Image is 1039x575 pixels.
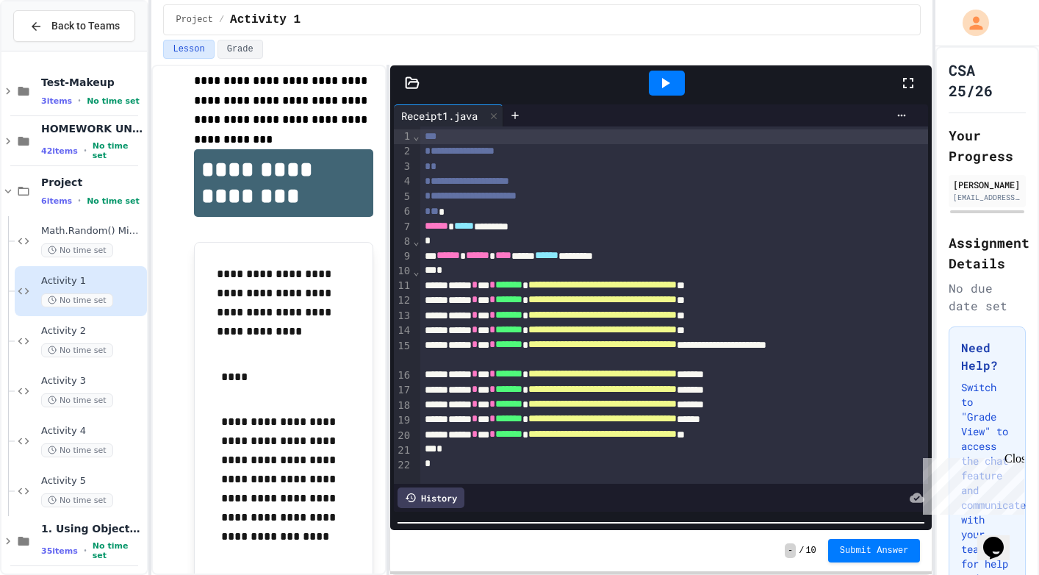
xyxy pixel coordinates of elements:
[6,6,101,93] div: Chat with us now!Close
[394,413,412,428] div: 19
[163,40,214,59] button: Lesson
[394,144,412,159] div: 2
[394,264,412,279] div: 10
[78,195,81,207] span: •
[394,324,412,338] div: 14
[949,232,1026,274] h2: Assignment Details
[394,429,412,443] div: 20
[394,293,412,308] div: 12
[41,293,113,307] span: No time set
[93,541,145,560] span: No time set
[799,545,804,557] span: /
[394,220,412,235] div: 7
[977,516,1024,560] iframe: chat widget
[41,443,113,457] span: No time set
[394,309,412,324] div: 13
[394,129,412,144] div: 1
[412,265,420,277] span: Fold line
[394,108,485,124] div: Receipt1.java
[949,60,1026,101] h1: CSA 25/26
[394,443,412,458] div: 21
[41,522,144,535] span: 1. Using Objects and Methods
[805,545,816,557] span: 10
[41,146,78,156] span: 42 items
[84,145,87,157] span: •
[41,493,113,507] span: No time set
[176,14,212,26] span: Project
[394,458,412,473] div: 22
[219,14,224,26] span: /
[41,475,144,488] span: Activity 5
[41,393,113,407] span: No time set
[917,452,1024,515] iframe: chat widget
[785,543,796,558] span: -
[828,539,921,562] button: Submit Answer
[394,190,412,204] div: 5
[41,96,72,106] span: 3 items
[394,174,412,189] div: 4
[961,339,1013,374] h3: Need Help?
[394,383,412,398] div: 17
[84,545,87,557] span: •
[394,235,412,249] div: 8
[394,339,412,368] div: 15
[78,95,81,107] span: •
[394,160,412,174] div: 3
[41,196,72,206] span: 6 items
[41,375,144,387] span: Activity 3
[41,176,144,189] span: Project
[230,11,301,29] span: Activity 1
[87,96,140,106] span: No time set
[41,76,144,89] span: Test-Makeup
[394,204,412,219] div: 6
[41,243,113,257] span: No time set
[398,488,464,508] div: History
[41,325,144,337] span: Activity 2
[93,141,145,160] span: No time set
[41,275,144,287] span: Activity 1
[41,122,144,135] span: HOMEWORK UNIT 1
[412,235,420,247] span: Fold line
[840,545,909,557] span: Submit Answer
[394,279,412,293] div: 11
[13,10,135,42] button: Back to Teams
[87,196,140,206] span: No time set
[394,399,412,413] div: 18
[949,125,1026,166] h2: Your Progress
[412,130,420,142] span: Fold line
[217,40,263,59] button: Grade
[51,18,120,34] span: Back to Teams
[953,178,1021,191] div: [PERSON_NAME]
[953,192,1021,203] div: [EMAIL_ADDRESS][DOMAIN_NAME]
[41,546,78,556] span: 35 items
[949,279,1026,315] div: No due date set
[394,368,412,383] div: 16
[394,104,503,126] div: Receipt1.java
[394,249,412,264] div: 9
[41,425,144,438] span: Activity 4
[947,6,993,40] div: My Account
[41,343,113,357] span: No time set
[41,225,144,238] span: Math.Random() Mini Lesson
